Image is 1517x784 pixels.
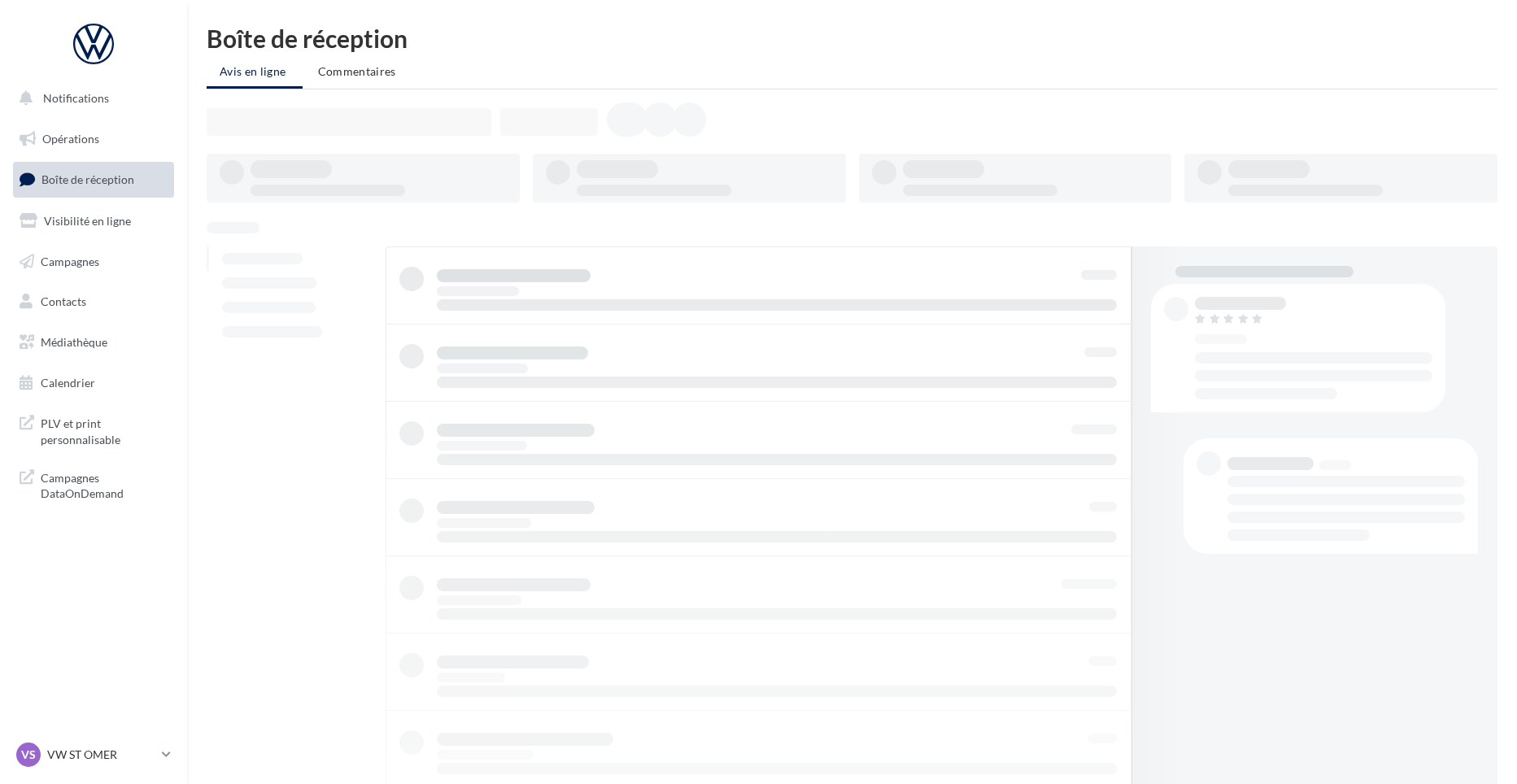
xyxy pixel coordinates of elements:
[41,376,95,390] span: Calendrier
[10,81,171,115] button: Notifications
[10,366,177,400] a: Calendrier
[41,335,107,349] span: Médiathèque
[44,214,131,228] span: Visibilité en ligne
[10,406,177,454] a: PLV et print personnalisable
[43,91,109,105] span: Notifications
[10,460,177,508] a: Campagnes DataOnDemand
[10,122,177,156] a: Opérations
[41,412,168,447] span: PLV et print personnalisable
[42,132,99,146] span: Opérations
[10,285,177,319] a: Contacts
[21,747,36,763] span: VS
[10,204,177,238] a: Visibilité en ligne
[41,254,99,268] span: Campagnes
[10,325,177,359] a: Médiathèque
[13,739,174,770] a: VS VW ST OMER
[41,172,134,186] span: Boîte de réception
[318,64,396,78] span: Commentaires
[10,245,177,279] a: Campagnes
[47,747,155,763] p: VW ST OMER
[207,26,1497,50] div: Boîte de réception
[41,467,168,502] span: Campagnes DataOnDemand
[10,162,177,197] a: Boîte de réception
[41,294,86,308] span: Contacts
